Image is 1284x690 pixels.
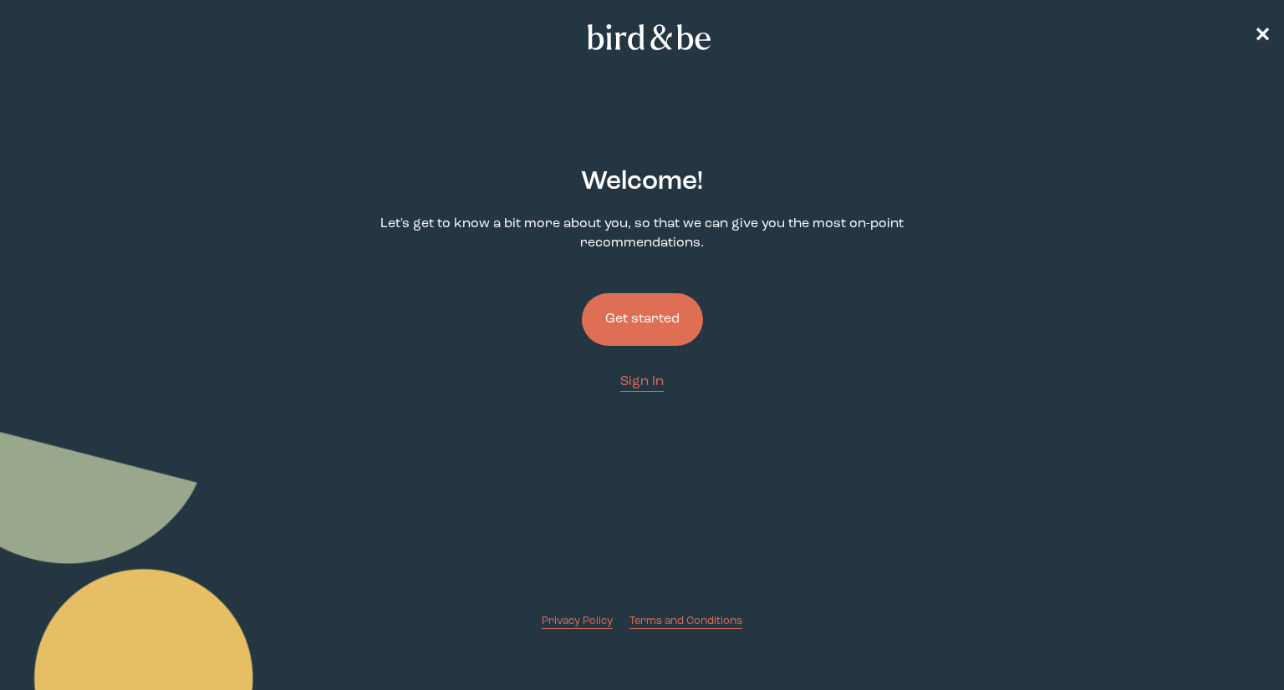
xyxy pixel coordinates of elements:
[1254,23,1271,52] a: ✕
[1200,611,1267,673] iframe: Gorgias live chat messenger
[1254,27,1271,47] span: ✕
[542,613,613,629] a: Privacy Policy
[620,373,664,392] a: Sign In
[582,266,703,373] a: Get started
[542,616,613,627] span: Privacy Policy
[629,616,742,627] span: Terms and Conditions
[334,215,950,253] p: Let's get to know a bit more about you, so that we can give you the most on-point recommendations.
[582,293,703,346] button: Get started
[629,613,742,629] a: Terms and Conditions
[581,163,703,201] h2: Welcome !
[620,375,664,388] span: Sign In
